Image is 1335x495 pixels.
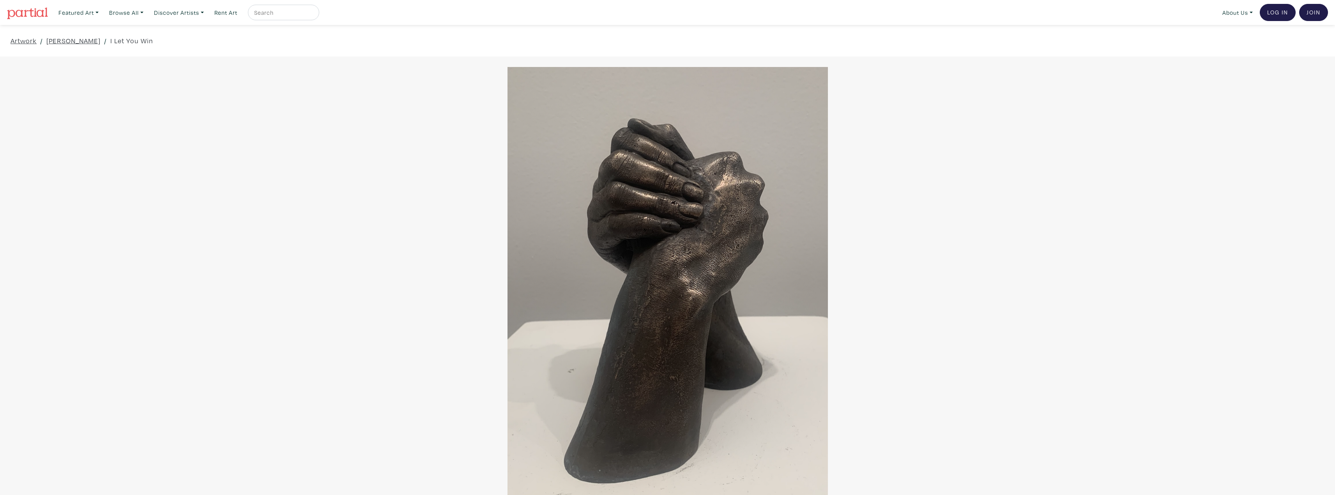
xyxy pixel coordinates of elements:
a: [PERSON_NAME] [46,35,101,46]
a: Artwork [11,35,37,46]
a: I Let You Win [110,35,153,46]
a: Discover Artists [150,5,207,21]
a: Log In [1260,4,1296,21]
span: / [104,35,107,46]
span: / [40,35,43,46]
a: Join [1299,4,1328,21]
a: Featured Art [55,5,102,21]
a: Browse All [106,5,147,21]
a: Rent Art [211,5,241,21]
input: Search [253,8,312,18]
a: About Us [1219,5,1256,21]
